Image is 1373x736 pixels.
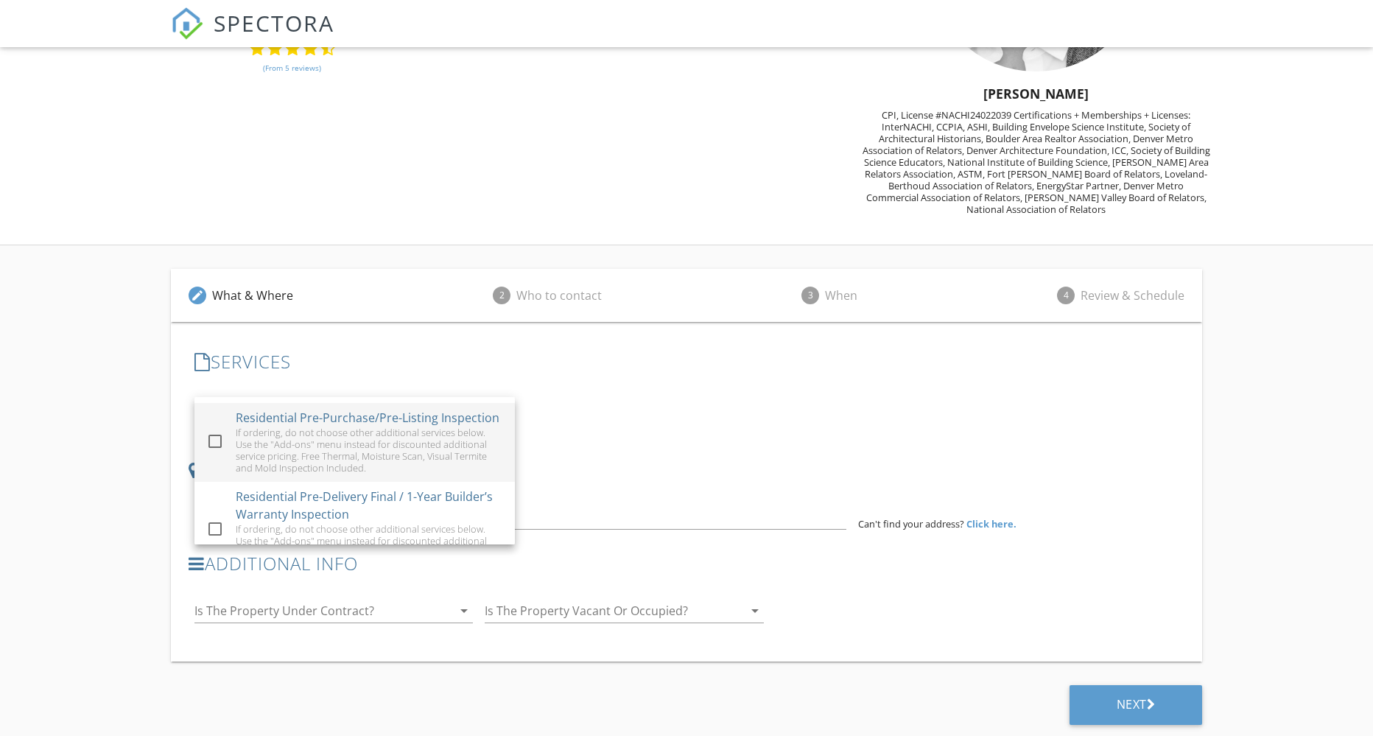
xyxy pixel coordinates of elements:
span: SPECTORA [214,7,334,38]
h3: SERVICES [194,351,1179,371]
div: When [825,287,857,304]
i: arrow_drop_down [455,602,473,620]
span: Can't find your address? [858,517,964,530]
h3: LOCATION [189,460,1184,480]
img: The Best Home Inspection Software - Spectora [171,7,203,40]
span: 4 [1057,287,1075,304]
strong: Click here. [966,517,1016,530]
div: Who to contact [516,287,602,304]
a: (From 5 reviews) [263,55,321,80]
span: 3 [801,287,819,304]
h3: Additional Info [189,553,770,573]
h5: [PERSON_NAME] [861,86,1211,101]
div: Next [1117,697,1156,712]
div: Residential Pre-Purchase/Pre-Listing Inspection [236,409,499,427]
a: SPECTORA [171,20,334,51]
input: Address Search [194,494,846,530]
i: arrow_drop_down [746,602,764,620]
i: edit [191,289,204,302]
span: 2 [493,287,510,304]
div: If ordering, do not choose other additional services below. Use the "Add-ons" menu instead for di... [236,523,503,570]
div: If ordering, do not choose other additional services below. Use the "Add-ons" menu instead for di... [236,427,503,474]
div: CPI, License #NACHI24022039 Certifications + Memberships + Licenses: InterNACHI, CCPIA, ASHI, Bui... [861,109,1211,215]
div: Review & Schedule [1081,287,1184,304]
div: Residential Pre-Delivery Final / 1-Year Builder’s Warranty Inspection [236,488,503,523]
div: What & Where [212,287,293,304]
